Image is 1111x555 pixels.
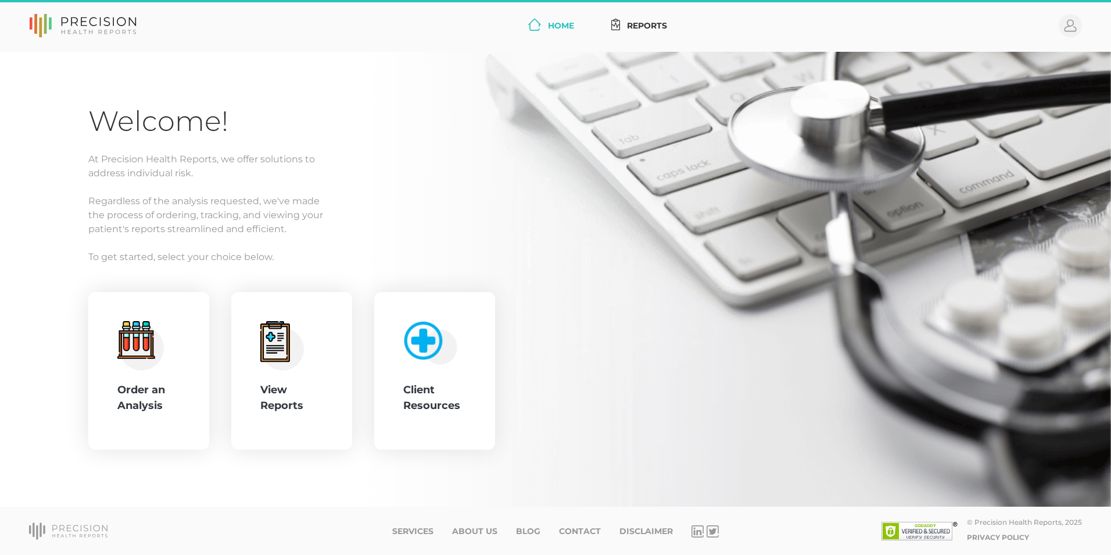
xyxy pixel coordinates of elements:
[117,382,180,414] div: Order an Analysis
[619,526,673,536] a: Disclaimer
[403,382,466,414] div: Client Resources
[88,194,1023,236] p: Regardless of the analysis requested, we've made the process of ordering, tracking, and viewing y...
[607,15,672,37] a: Reports
[524,15,579,37] a: Home
[559,526,601,536] a: Contact
[260,382,323,414] div: View Reports
[88,152,1023,180] p: At Precision Health Reports, we offer solutions to address individual risk.
[967,518,1082,526] div: © Precision Health Reports, 2025
[967,533,1029,542] a: Privacy Policy
[881,522,958,540] img: SSL site seal - click to verify
[452,526,497,536] a: About Us
[88,250,1023,264] p: To get started, select your choice below.
[398,316,458,365] img: client-resource.c5a3b187.png
[516,526,540,536] a: Blog
[392,526,433,536] a: Services
[88,104,1023,138] h1: Welcome!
